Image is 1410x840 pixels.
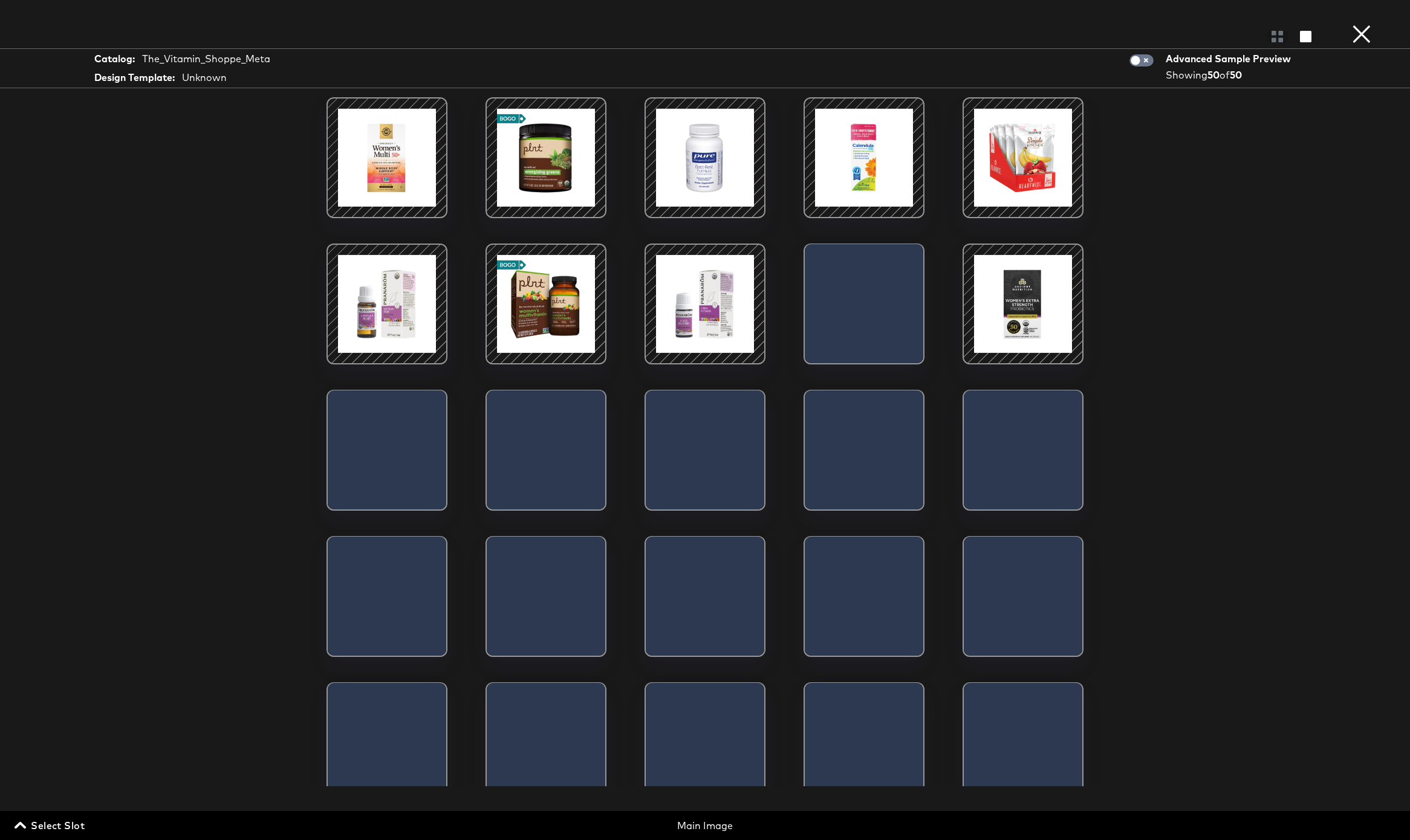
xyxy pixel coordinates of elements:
[12,817,89,834] button: Select Slot
[1230,69,1242,81] strong: 50
[142,52,270,66] div: The_Vitamin_Shoppe_Meta
[17,817,85,834] span: Select Slot
[1166,52,1295,66] div: Advanced Sample Preview
[182,71,227,85] div: Unknown
[94,71,175,85] strong: Design Template:
[1207,69,1220,81] strong: 50
[1166,68,1295,82] div: Showing of
[94,52,135,66] strong: Catalog:
[477,819,933,833] div: Main Image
